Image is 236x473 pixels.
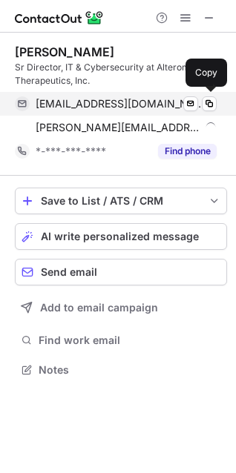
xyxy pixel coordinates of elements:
span: AI write personalized message [41,231,199,242]
img: ContactOut v5.3.10 [15,9,104,27]
button: save-profile-one-click [15,188,227,214]
div: [PERSON_NAME] [15,44,114,59]
button: Reveal Button [158,144,217,159]
button: Send email [15,259,227,285]
button: AI write personalized message [15,223,227,250]
button: Notes [15,360,227,380]
span: [EMAIL_ADDRESS][DOMAIN_NAME] [36,97,206,110]
span: Send email [41,266,97,278]
button: Add to email campaign [15,294,227,321]
span: [PERSON_NAME][EMAIL_ADDRESS][DOMAIN_NAME] [36,121,200,134]
div: Save to List / ATS / CRM [41,195,201,207]
div: Sr Director, IT & Cybersecurity at Alterome Therapeutics, Inc. [15,61,227,87]
span: Add to email campaign [40,302,158,314]
button: Find work email [15,330,227,351]
span: Find work email [39,334,221,347]
span: Notes [39,363,221,377]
